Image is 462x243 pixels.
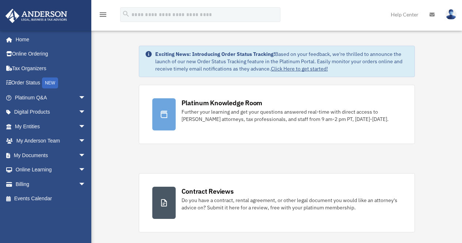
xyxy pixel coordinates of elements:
[5,163,97,177] a: Online Learningarrow_drop_down
[5,105,97,119] a: Digital Productsarrow_drop_down
[99,13,107,19] a: menu
[42,77,58,88] div: NEW
[5,76,97,91] a: Order StatusNEW
[5,32,93,47] a: Home
[79,163,93,178] span: arrow_drop_down
[155,50,409,72] div: Based on your feedback, we're thrilled to announce the launch of our new Order Status Tracking fe...
[79,119,93,134] span: arrow_drop_down
[5,47,97,61] a: Online Ordering
[446,9,457,20] img: User Pic
[5,177,97,191] a: Billingarrow_drop_down
[5,148,97,163] a: My Documentsarrow_drop_down
[122,10,130,18] i: search
[139,173,415,232] a: Contract Reviews Do you have a contract, rental agreement, or other legal document you would like...
[182,98,263,107] div: Platinum Knowledge Room
[79,177,93,192] span: arrow_drop_down
[139,85,415,144] a: Platinum Knowledge Room Further your learning and get your questions answered real-time with dire...
[5,119,97,134] a: My Entitiesarrow_drop_down
[271,65,328,72] a: Click Here to get started!
[5,134,97,148] a: My Anderson Teamarrow_drop_down
[79,134,93,149] span: arrow_drop_down
[182,108,401,123] div: Further your learning and get your questions answered real-time with direct access to [PERSON_NAM...
[79,90,93,105] span: arrow_drop_down
[3,9,69,23] img: Anderson Advisors Platinum Portal
[79,148,93,163] span: arrow_drop_down
[79,105,93,120] span: arrow_drop_down
[155,51,275,57] strong: Exciting News: Introducing Order Status Tracking!
[5,61,97,76] a: Tax Organizers
[5,90,97,105] a: Platinum Q&Aarrow_drop_down
[182,187,234,196] div: Contract Reviews
[182,197,401,211] div: Do you have a contract, rental agreement, or other legal document you would like an attorney's ad...
[5,191,97,206] a: Events Calendar
[99,10,107,19] i: menu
